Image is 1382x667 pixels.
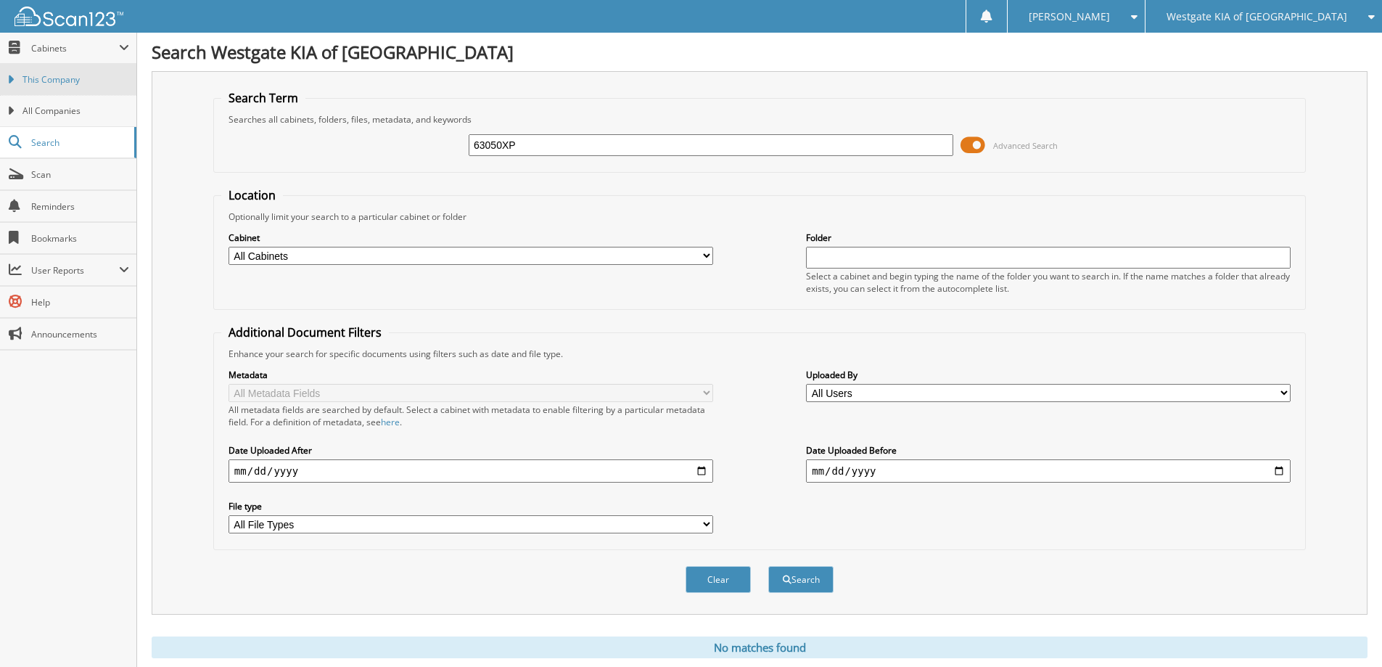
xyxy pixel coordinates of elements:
label: Metadata [229,369,713,381]
input: end [806,459,1291,483]
span: Advanced Search [993,140,1058,151]
span: [PERSON_NAME] [1029,12,1110,21]
div: Searches all cabinets, folders, files, metadata, and keywords [221,113,1298,126]
label: File type [229,500,713,512]
button: Clear [686,566,751,593]
input: start [229,459,713,483]
label: Cabinet [229,232,713,244]
h1: Search Westgate KIA of [GEOGRAPHIC_DATA] [152,40,1367,64]
div: All metadata fields are searched by default. Select a cabinet with metadata to enable filtering b... [229,404,713,428]
div: Optionally limit your search to a particular cabinet or folder [221,210,1298,223]
span: Announcements [31,328,129,340]
span: Cabinets [31,42,119,54]
div: Enhance your search for specific documents using filters such as date and file type. [221,348,1298,360]
label: Uploaded By [806,369,1291,381]
button: Search [768,566,834,593]
legend: Search Term [221,90,305,106]
span: Scan [31,168,129,181]
div: No matches found [152,637,1367,658]
span: Reminders [31,200,129,213]
label: Folder [806,232,1291,244]
span: Bookmarks [31,232,129,245]
img: scan123-logo-white.svg [15,7,123,26]
label: Date Uploaded Before [806,444,1291,457]
legend: Additional Document Filters [221,324,389,340]
span: All Companies [22,105,129,118]
iframe: Chat Widget [1309,597,1382,667]
span: Search [31,136,127,149]
span: Help [31,296,129,308]
label: Date Uploaded After [229,444,713,457]
span: User Reports [31,264,119,277]
a: here [381,416,400,428]
div: Select a cabinet and begin typing the name of the folder you want to search in. If the name match... [806,270,1291,295]
span: This Company [22,73,129,86]
span: Westgate KIA of [GEOGRAPHIC_DATA] [1167,12,1347,21]
legend: Location [221,187,283,203]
